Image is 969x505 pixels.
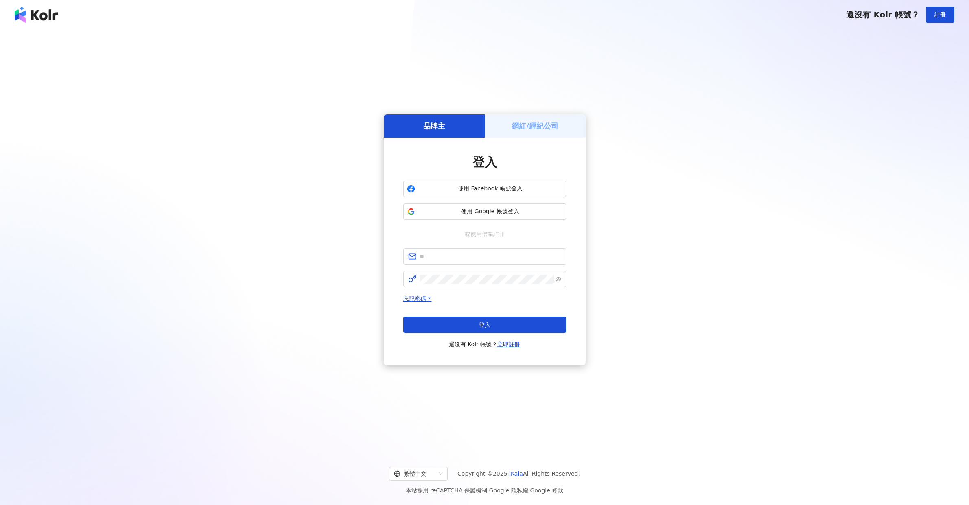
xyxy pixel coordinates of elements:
h5: 品牌主 [423,121,445,131]
img: logo [15,7,58,23]
h5: 網紅/經紀公司 [512,121,558,131]
button: 使用 Facebook 帳號登入 [403,181,566,197]
button: 使用 Google 帳號登入 [403,203,566,220]
span: 登入 [479,321,490,328]
span: 本站採用 reCAPTCHA 保護機制 [406,485,563,495]
a: 忘記密碼？ [403,295,432,302]
span: eye-invisible [556,276,561,282]
a: iKala [509,470,523,477]
button: 登入 [403,317,566,333]
span: 還沒有 Kolr 帳號？ [846,10,919,20]
span: 使用 Facebook 帳號登入 [418,185,562,193]
span: 登入 [472,155,497,169]
span: Copyright © 2025 All Rights Reserved. [457,469,580,479]
span: 或使用信箱註冊 [459,230,510,238]
span: | [528,487,530,494]
div: 繁體中文 [394,467,435,480]
span: 註冊 [934,11,946,18]
a: 立即註冊 [497,341,520,348]
button: 註冊 [926,7,954,23]
span: | [487,487,489,494]
span: 還沒有 Kolr 帳號？ [449,339,521,349]
a: Google 隱私權 [489,487,528,494]
a: Google 條款 [530,487,563,494]
span: 使用 Google 帳號登入 [418,208,562,216]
